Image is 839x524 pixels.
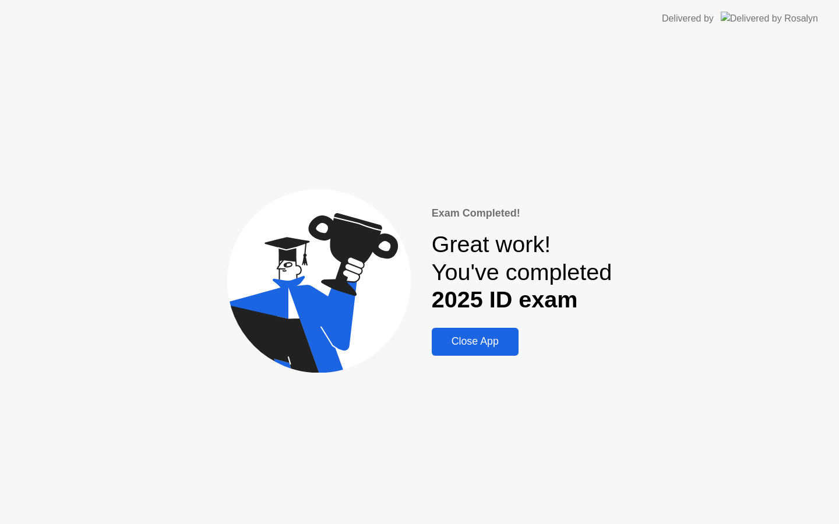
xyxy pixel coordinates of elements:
button: Close App [432,328,519,356]
b: 2025 ID exam [432,286,578,312]
img: Delivered by Rosalyn [721,12,818,25]
div: Great work! You've completed [432,231,612,314]
div: Exam Completed! [432,206,612,221]
div: Close App [435,335,515,348]
div: Delivered by [662,12,714,26]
